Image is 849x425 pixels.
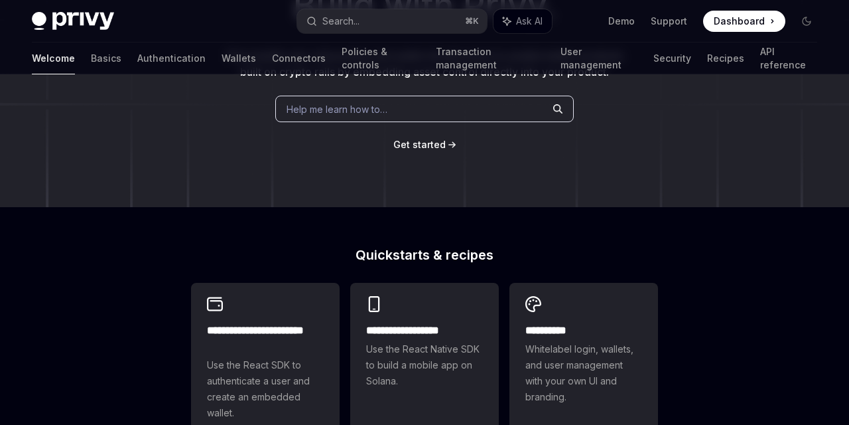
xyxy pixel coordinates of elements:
[137,42,206,74] a: Authentication
[714,15,765,28] span: Dashboard
[222,42,256,74] a: Wallets
[651,15,687,28] a: Support
[393,139,446,150] span: Get started
[366,341,483,389] span: Use the React Native SDK to build a mobile app on Solana.
[703,11,785,32] a: Dashboard
[32,42,75,74] a: Welcome
[322,13,359,29] div: Search...
[272,42,326,74] a: Connectors
[516,15,543,28] span: Ask AI
[342,42,420,74] a: Policies & controls
[297,9,487,33] button: Search...⌘K
[608,15,635,28] a: Demo
[653,42,691,74] a: Security
[760,42,817,74] a: API reference
[436,42,544,74] a: Transaction management
[207,357,324,421] span: Use the React SDK to authenticate a user and create an embedded wallet.
[32,12,114,31] img: dark logo
[91,42,121,74] a: Basics
[465,16,479,27] span: ⌘ K
[287,102,387,116] span: Help me learn how to…
[525,341,642,405] span: Whitelabel login, wallets, and user management with your own UI and branding.
[796,11,817,32] button: Toggle dark mode
[560,42,637,74] a: User management
[707,42,744,74] a: Recipes
[493,9,552,33] button: Ask AI
[393,138,446,151] a: Get started
[191,248,658,262] h2: Quickstarts & recipes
